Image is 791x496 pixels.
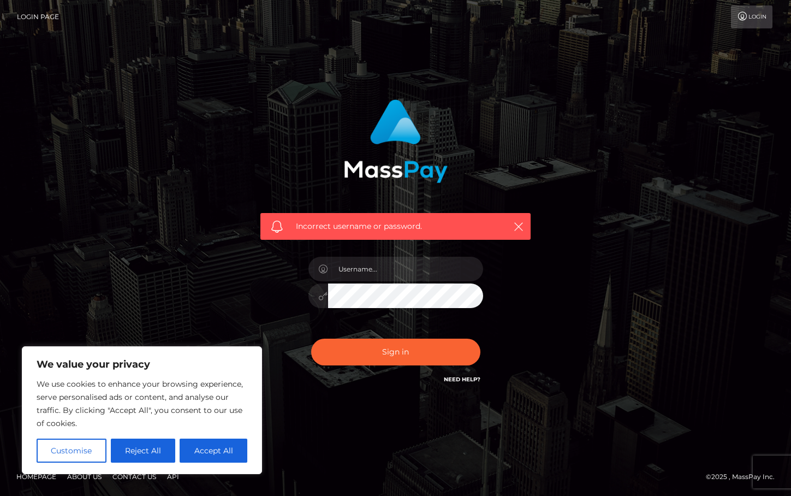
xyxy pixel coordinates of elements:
p: We value your privacy [37,358,247,371]
a: API [163,468,183,485]
a: Login Page [17,5,59,28]
a: Login [731,5,772,28]
div: © 2025 , MassPay Inc. [706,471,783,483]
div: We value your privacy [22,346,262,474]
button: Reject All [111,439,176,463]
p: We use cookies to enhance your browsing experience, serve personalised ads or content, and analys... [37,377,247,430]
span: Incorrect username or password. [296,221,495,232]
a: About Us [63,468,106,485]
button: Customise [37,439,106,463]
img: MassPay Login [344,99,448,183]
a: Need Help? [444,376,480,383]
input: Username... [328,257,483,281]
button: Sign in [311,339,480,365]
button: Accept All [180,439,247,463]
a: Contact Us [108,468,160,485]
a: Homepage [12,468,61,485]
